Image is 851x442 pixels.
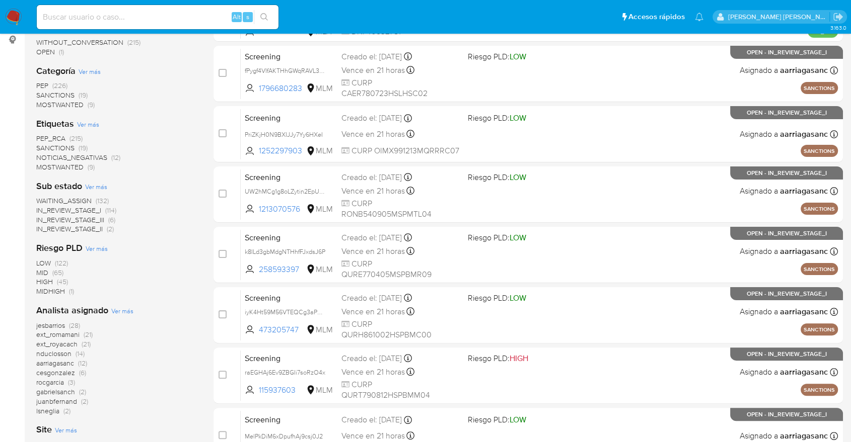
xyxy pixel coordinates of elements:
[833,12,843,22] a: Salir
[628,12,685,22] span: Accesos rápidos
[254,10,274,24] button: search-icon
[695,13,703,21] a: Notificaciones
[37,11,278,24] input: Buscar usuario o caso...
[830,24,846,32] span: 3.163.0
[233,12,241,22] span: Alt
[246,12,249,22] span: s
[728,12,830,22] p: marianela.tarsia@mercadolibre.com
